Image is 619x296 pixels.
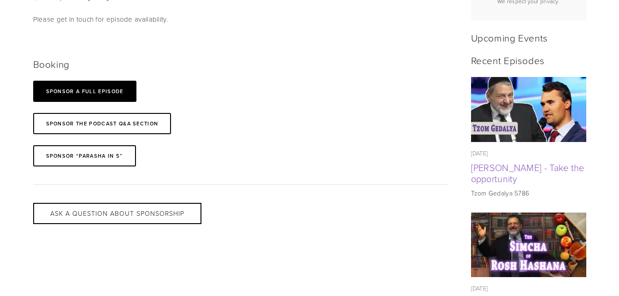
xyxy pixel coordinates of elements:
p: Please get in touch for episode availability. [33,14,197,25]
h2: Upcoming Events [471,32,586,43]
p: Tzom Gedalya 5786 [471,189,586,198]
a: [PERSON_NAME] - Take the opportunity [471,161,584,185]
button: ask a question about sponsorship [33,203,201,224]
a: Sponsor the podcast Q&A section [33,113,171,134]
time: [DATE] [471,284,488,292]
a: SPONSOR A full Episode [33,81,136,102]
img: Tzom Gedalya - Take the opportunity [471,77,586,142]
h2: Recent Episodes [471,54,586,66]
img: The Simcha of Rosh Hashana (Ep. 298) [471,213,586,278]
h2: Booking [33,58,197,70]
time: [DATE] [471,149,488,157]
a: Sponsor “Parasha in 5” [33,145,136,166]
